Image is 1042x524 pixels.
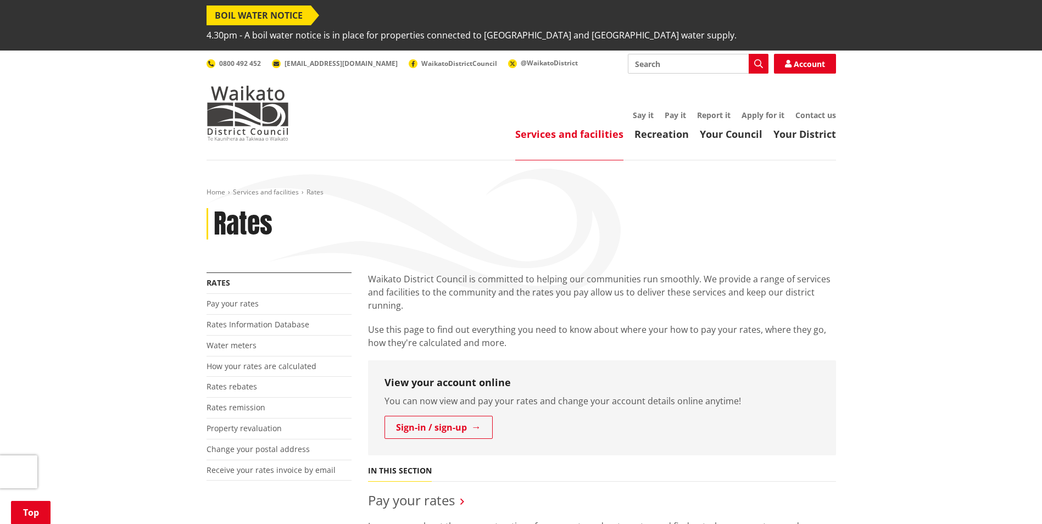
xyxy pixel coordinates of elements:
p: Waikato District Council is committed to helping our communities run smoothly. We provide a range... [368,272,836,312]
a: Home [207,187,225,197]
span: 4.30pm - A boil water notice is in place for properties connected to [GEOGRAPHIC_DATA] and [GEOGR... [207,25,737,45]
a: Rates [207,277,230,288]
a: Pay it [665,110,686,120]
a: Property revaluation [207,423,282,433]
span: 0800 492 452 [219,59,261,68]
a: Your Council [700,127,762,141]
a: Recreation [634,127,689,141]
span: BOIL WATER NOTICE [207,5,311,25]
a: How your rates are calculated [207,361,316,371]
h3: View your account online [385,377,820,389]
a: Services and facilities [233,187,299,197]
a: Apply for it [742,110,784,120]
a: Receive your rates invoice by email [207,465,336,475]
a: Your District [773,127,836,141]
nav: breadcrumb [207,188,836,197]
img: Waikato District Council - Te Kaunihera aa Takiwaa o Waikato [207,86,289,141]
a: Pay your rates [368,491,455,509]
a: 0800 492 452 [207,59,261,68]
h1: Rates [214,208,272,240]
a: Services and facilities [515,127,623,141]
span: WaikatoDistrictCouncil [421,59,497,68]
a: Top [11,501,51,524]
a: Pay your rates [207,298,259,309]
p: You can now view and pay your rates and change your account details online anytime! [385,394,820,408]
a: Rates remission [207,402,265,412]
a: WaikatoDistrictCouncil [409,59,497,68]
a: Account [774,54,836,74]
span: Rates [307,187,324,197]
a: Change your postal address [207,444,310,454]
span: @WaikatoDistrict [521,58,578,68]
p: Use this page to find out everything you need to know about where your how to pay your rates, whe... [368,323,836,349]
a: Water meters [207,340,257,350]
a: Rates Information Database [207,319,309,330]
a: Contact us [795,110,836,120]
a: Rates rebates [207,381,257,392]
h5: In this section [368,466,432,476]
span: [EMAIL_ADDRESS][DOMAIN_NAME] [285,59,398,68]
input: Search input [628,54,768,74]
a: [EMAIL_ADDRESS][DOMAIN_NAME] [272,59,398,68]
a: Sign-in / sign-up [385,416,493,439]
a: Report it [697,110,731,120]
a: @WaikatoDistrict [508,58,578,68]
a: Say it [633,110,654,120]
